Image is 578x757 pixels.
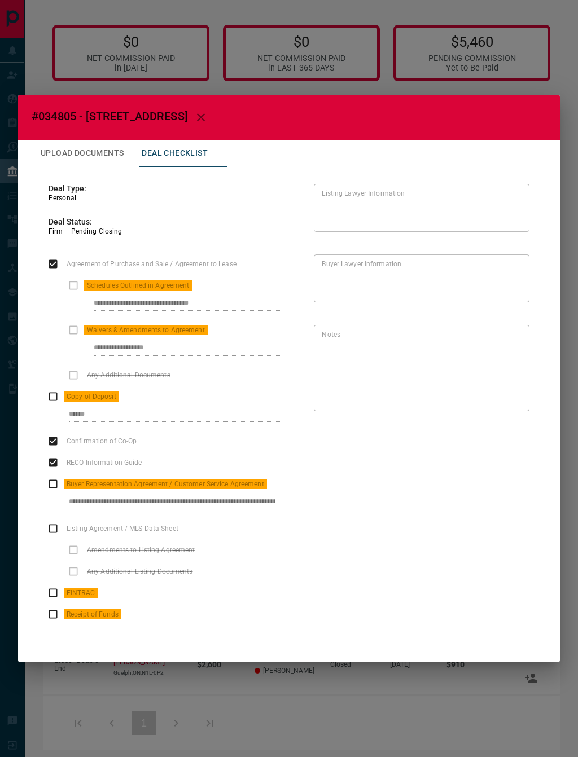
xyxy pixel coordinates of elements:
[84,545,198,555] span: Amendments to Listing Agreement
[64,523,181,534] span: Listing Agreement / MLS Data Sheet
[64,391,119,402] span: Copy of Deposit
[32,109,187,123] span: #034805 - [STREET_ADDRESS]
[69,407,275,422] input: checklist input
[133,140,217,167] button: Deal Checklist
[94,341,275,355] input: checklist input
[64,479,267,489] span: Buyer Representation Agreement / Customer Service Agreement
[49,226,280,236] p: Firm – Pending Closing
[84,280,192,291] span: Schedules Outlined in Agreement
[64,457,144,468] span: RECO Information Guide
[322,189,517,227] textarea: text field
[49,184,86,193] span: Deal Type:
[94,296,275,311] input: checklist input
[64,259,239,269] span: Agreement of Purchase and Sale / Agreement to Lease
[322,330,517,407] textarea: text field
[49,217,280,226] span: Deal Status:
[64,436,139,446] span: Confirmation of Co-Op
[49,193,86,203] p: Personal
[322,259,517,298] textarea: text field
[64,588,98,598] span: FINTRAC
[84,566,196,576] span: Any Additional Listing Documents
[84,325,208,335] span: Waivers & Amendments to Agreement
[69,495,275,509] input: checklist input
[32,140,133,167] button: Upload Documents
[64,609,121,619] span: Receipt of Funds
[84,370,173,380] span: Any Additional Documents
